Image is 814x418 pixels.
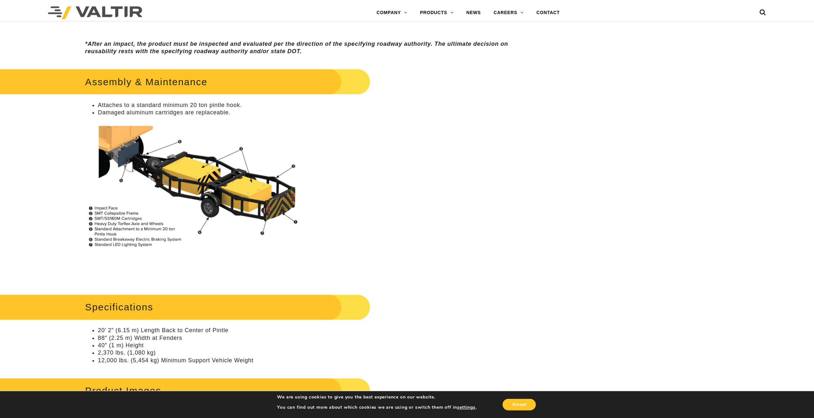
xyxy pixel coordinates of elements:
li: Attaches to a standard minimum 20 ton pintle hook. [98,102,526,109]
a: CONTACT [530,6,566,19]
li: 12,000 lbs. (5,454 kg) Minimum Support Vehicle Weight [98,357,526,364]
button: Accept [502,399,536,410]
li: Damaged aluminum cartridges are replaceable. [98,109,526,116]
a: PRODUCTS [414,6,460,19]
em: *After an impact, the product must be inspected and evaluated per the direction of the specifying... [85,41,508,54]
img: Valtir [48,6,142,19]
button: settings [457,405,475,410]
li: 40″ (1 m) Height [98,342,526,349]
p: We are using cookies to give you the best experience on our website. [277,394,477,400]
li: 20’ 2” (6.15 m) Length Back to Center of Pintle [98,327,526,334]
a: COMPANY [370,6,414,19]
li: 2,370 lbs. (1,080 kg) [98,349,526,357]
li: 88″ (2.25 m) Width at Fenders [98,334,526,342]
a: NEWS [460,6,487,19]
a: CAREERS [487,6,530,19]
p: You can find out more about which cookies we are using or switch them off in . [277,405,477,410]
